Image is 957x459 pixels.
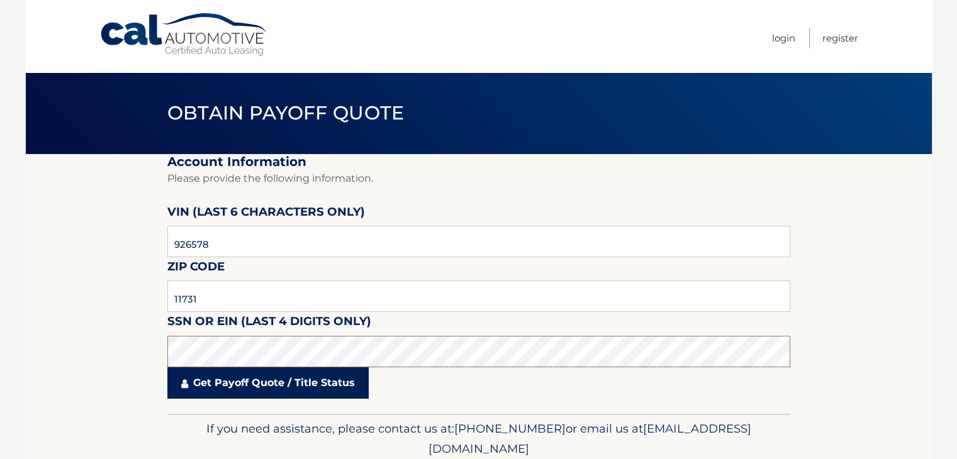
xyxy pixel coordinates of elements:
[176,419,782,459] p: If you need assistance, please contact us at: or email us at
[167,367,369,399] a: Get Payoff Quote / Title Status
[167,202,365,226] label: VIN (last 6 characters only)
[772,28,795,48] a: Login
[167,312,371,335] label: SSN or EIN (last 4 digits only)
[167,101,405,124] span: Obtain Payoff Quote
[99,13,269,57] a: Cal Automotive
[822,28,858,48] a: Register
[454,421,566,436] span: [PHONE_NUMBER]
[167,154,790,170] h2: Account Information
[167,170,790,187] p: Please provide the following information.
[167,257,225,280] label: Zip Code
